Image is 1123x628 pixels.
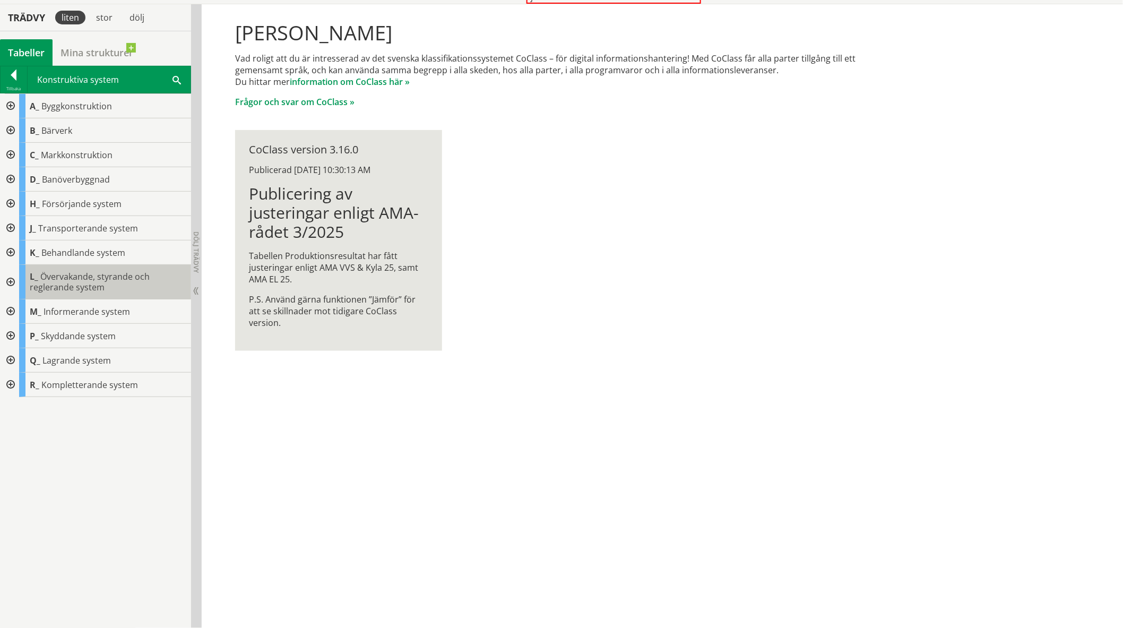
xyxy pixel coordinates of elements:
span: Dölj trädvy [192,231,201,273]
span: Q_ [30,355,40,366]
p: P.S. Använd gärna funktionen ”Jämför” för att se skillnader mot tidigare CoClass version. [249,294,428,329]
span: Banöverbyggnad [42,174,110,185]
span: M_ [30,306,41,317]
span: Lagrande system [42,355,111,366]
span: P_ [30,330,39,342]
span: L_ [30,271,38,282]
span: Informerande system [44,306,130,317]
a: Frågor och svar om CoClass » [235,96,355,108]
div: Konstruktiva system [28,66,191,93]
span: Transporterande system [38,222,138,234]
span: D_ [30,174,40,185]
span: Sök i tabellen [172,74,181,85]
div: liten [55,11,85,24]
span: H_ [30,198,40,210]
div: Tillbaka [1,84,27,93]
span: C_ [30,149,39,161]
div: Publicerad [DATE] 10:30:13 AM [249,164,428,176]
h1: Publicering av justeringar enligt AMA-rådet 3/2025 [249,184,428,242]
p: Tabellen Produktionsresultat har fått justeringar enligt AMA VVS & Kyla 25, samt AMA EL 25. [249,250,428,285]
span: B_ [30,125,39,136]
p: Vad roligt att du är intresserad av det svenska klassifikationssystemet CoClass – för digital inf... [235,53,887,88]
h1: [PERSON_NAME] [235,21,887,44]
div: Trädvy [2,12,51,23]
a: Mina strukturer [53,39,141,66]
span: Försörjande system [42,198,122,210]
span: Kompletterande system [41,379,138,391]
span: Bärverk [41,125,72,136]
a: information om CoClass här » [290,76,410,88]
div: stor [90,11,119,24]
span: Byggkonstruktion [41,100,112,112]
span: Skyddande system [41,330,116,342]
span: A_ [30,100,39,112]
span: R_ [30,379,39,391]
div: CoClass version 3.16.0 [249,144,428,156]
span: J_ [30,222,36,234]
span: Markkonstruktion [41,149,113,161]
span: K_ [30,247,39,259]
span: Behandlande system [41,247,125,259]
div: dölj [123,11,151,24]
span: Övervakande, styrande och reglerande system [30,271,150,293]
